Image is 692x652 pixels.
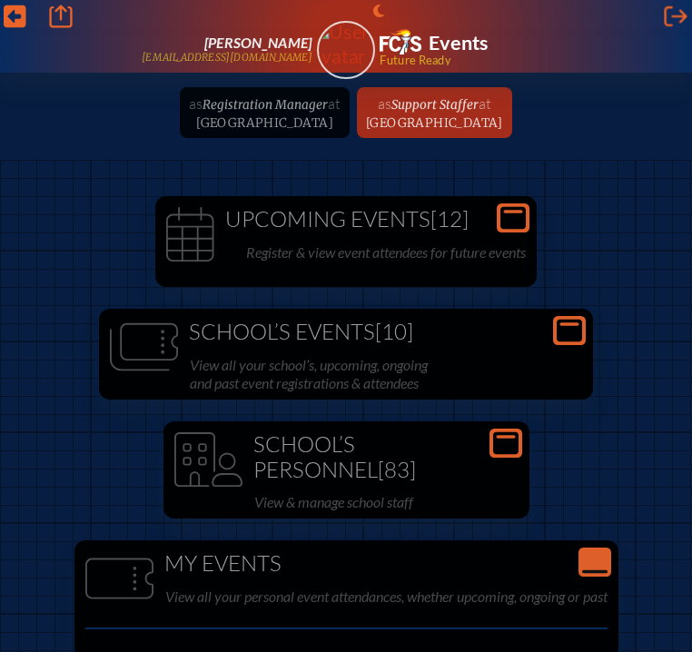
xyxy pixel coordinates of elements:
img: User Avatar [310,19,382,67]
p: View all your school’s, upcoming, ongoing and past event registrations & attendees [190,352,582,396]
h1: School’s Events [106,320,586,345]
span: [10] [375,318,413,345]
p: [EMAIL_ADDRESS][DOMAIN_NAME] [142,52,312,64]
span: Support Staffer [391,97,479,113]
div: FCIS Events — Future ready [380,29,692,65]
a: asSupport Stafferat[GEOGRAPHIC_DATA] [359,87,510,138]
h1: Events [429,34,488,54]
span: [83] [378,456,416,483]
span: at [479,94,491,113]
p: View & manage school staff [254,489,519,515]
img: Florida Council of Independent Schools [380,29,421,54]
p: Register & view event attendees for future events [246,240,526,265]
a: User Avatar [317,30,375,78]
span: [GEOGRAPHIC_DATA] [366,115,503,131]
span: Future Ready [380,54,692,66]
a: FCIS LogoEvents [380,29,488,58]
span: as [378,94,391,113]
h1: School’s Personnel [171,432,522,482]
h1: Upcoming Events [163,207,529,232]
span: [12] [430,205,469,232]
p: View all your personal event attendances, whether upcoming, ongoing or past [165,584,608,609]
h1: My Events [82,551,611,577]
span: [PERSON_NAME] [204,34,312,51]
